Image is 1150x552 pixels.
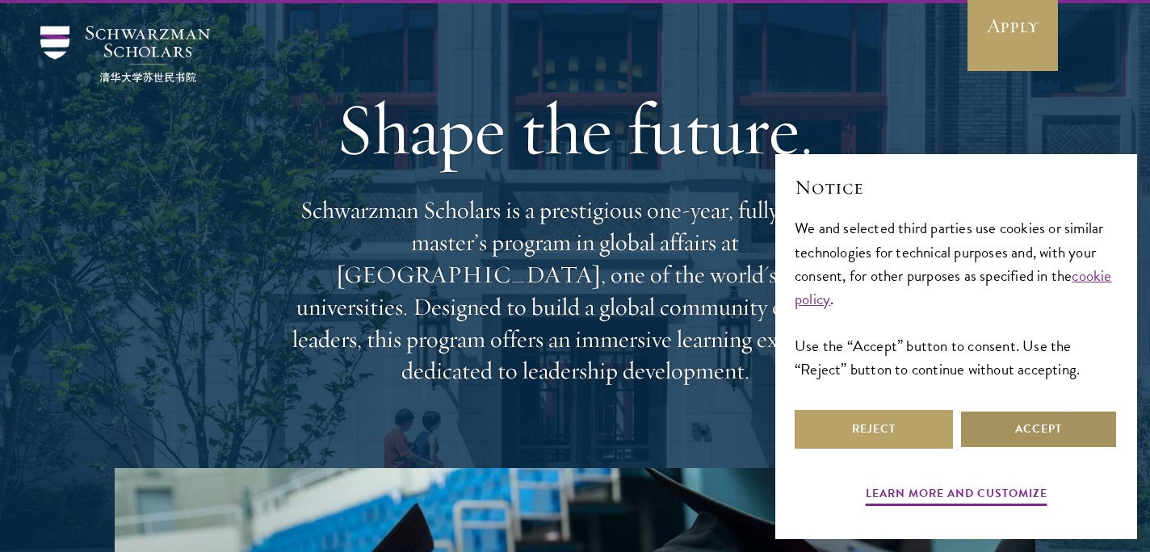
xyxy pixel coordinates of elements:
[795,264,1112,311] a: cookie policy
[284,84,866,174] h1: Shape the future.
[866,483,1047,508] button: Learn more and customize
[795,174,1118,201] h2: Notice
[959,410,1118,449] button: Accept
[795,216,1118,380] div: We and selected third parties use cookies or similar technologies for technical purposes and, wit...
[795,410,953,449] button: Reject
[284,194,866,387] p: Schwarzman Scholars is a prestigious one-year, fully funded master’s program in global affairs at...
[40,26,210,82] img: Schwarzman Scholars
